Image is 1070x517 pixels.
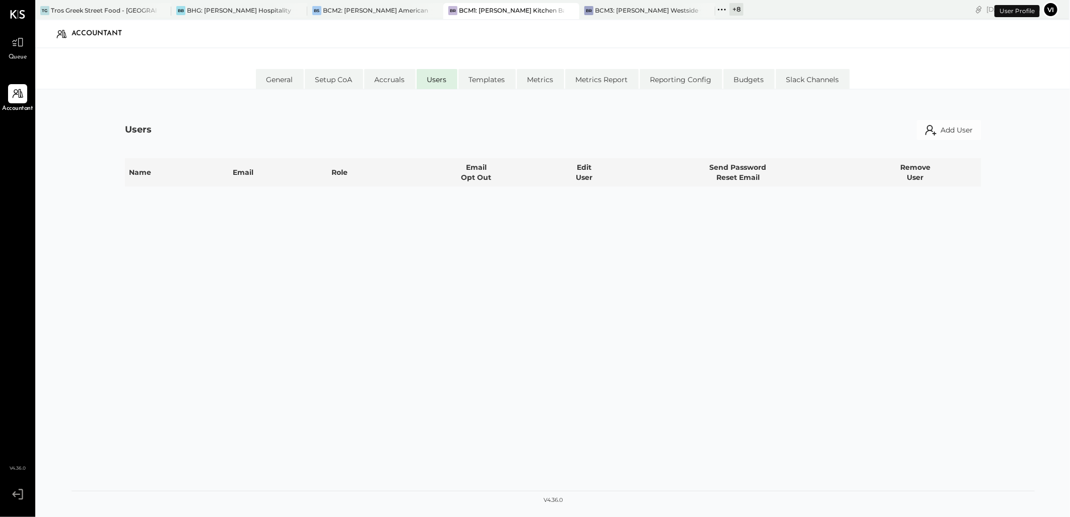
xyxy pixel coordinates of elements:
th: Send Password Reset Email [627,158,850,186]
button: Vi [1043,2,1059,18]
li: Budgets [723,69,775,89]
div: BB [176,6,185,15]
li: Users [417,69,457,89]
div: copy link [974,4,984,15]
div: Accountant [72,26,132,42]
div: BR [448,6,457,15]
li: Setup CoA [305,69,363,89]
th: Remove User [850,158,981,186]
div: BHG: [PERSON_NAME] Hospitality Group, LLC [187,6,292,15]
div: BCM2: [PERSON_NAME] American Cooking [323,6,428,15]
div: v 4.36.0 [544,496,563,504]
div: User Profile [994,5,1040,17]
th: Email [229,158,327,186]
div: TG [40,6,49,15]
li: Reporting Config [640,69,722,89]
div: BCM3: [PERSON_NAME] Westside Grill [595,6,700,15]
th: Edit User [542,158,627,186]
li: Accruals [364,69,416,89]
li: General [256,69,304,89]
div: BS [312,6,321,15]
li: Metrics [517,69,564,89]
span: Queue [9,53,27,62]
th: Email Opt Out [411,158,542,186]
li: Metrics Report [565,69,639,89]
span: Accountant [3,104,33,113]
div: + 8 [729,3,744,16]
li: Templates [458,69,516,89]
button: Add User [917,120,981,140]
th: Role [327,158,411,186]
th: Name [125,158,229,186]
a: Accountant [1,84,35,113]
div: BR [584,6,593,15]
div: Tros Greek Street Food - [GEOGRAPHIC_DATA] [51,6,156,15]
div: Users [125,123,152,137]
a: Queue [1,33,35,62]
div: BCM1: [PERSON_NAME] Kitchen Bar Market [459,6,564,15]
li: Slack Channels [776,69,850,89]
div: [DATE] [986,5,1040,14]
